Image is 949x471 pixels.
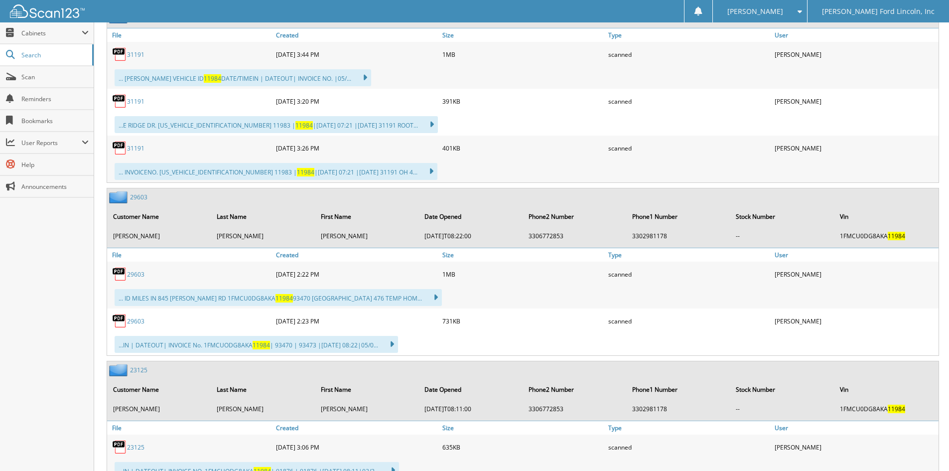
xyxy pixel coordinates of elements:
div: ...E RIDGE DR. [US_VEHICLE_IDENTIFICATION_NUMBER] 11983 | |[DATE] 07:21 |[DATE] 31191 ROOT... [115,116,438,133]
div: [DATE] 2:23 PM [273,311,440,331]
a: 31191 [127,50,144,59]
div: 1MB [440,264,606,284]
div: scanned [606,437,772,457]
th: Vin [835,206,938,227]
a: 29603 [127,270,144,279]
a: File [107,248,273,262]
td: 3302981178 [627,228,730,244]
img: scan123-logo-white.svg [10,4,85,18]
div: [DATE] 3:26 PM [273,138,440,158]
img: PDF.png [112,94,127,109]
div: scanned [606,44,772,64]
img: PDF.png [112,314,127,328]
span: 11984 [888,405,905,413]
div: 401KB [440,138,606,158]
a: Size [440,421,606,435]
span: 11984 [297,168,314,176]
span: Bookmarks [21,117,89,125]
div: [DATE] 3:06 PM [273,437,440,457]
span: Search [21,51,87,59]
span: 11984 [204,74,221,83]
span: Scan [21,73,89,81]
span: 11984 [275,294,293,303]
td: 3306772853 [524,401,626,417]
span: [PERSON_NAME] Ford Lincoln, Inc [822,8,935,14]
td: [PERSON_NAME] [108,228,211,244]
span: 11984 [253,341,270,349]
div: [PERSON_NAME] [772,91,939,111]
a: 29603 [130,193,147,201]
div: ... ID MILES IN 845 [PERSON_NAME] RD 1FMCU0DG8AKA 93470 [GEOGRAPHIC_DATA] 476 TEMP HOM... [115,289,442,306]
img: PDF.png [112,440,127,455]
a: Size [440,28,606,42]
td: [PERSON_NAME] [316,401,418,417]
th: Stock Number [731,206,833,227]
a: 31191 [127,97,144,106]
td: [PERSON_NAME] [212,401,314,417]
th: Last Name [212,379,314,400]
img: PDF.png [112,267,127,282]
div: [PERSON_NAME] [772,44,939,64]
iframe: Chat Widget [899,423,949,471]
td: [PERSON_NAME] [212,228,314,244]
img: folder2.png [109,191,130,203]
td: 3306772853 [524,228,626,244]
div: 731KB [440,311,606,331]
th: Phone1 Number [627,379,730,400]
div: [PERSON_NAME] [772,138,939,158]
td: [PERSON_NAME] [316,228,418,244]
th: First Name [316,206,418,227]
img: folder2.png [109,364,130,376]
td: [DATE]T08:22:00 [419,228,522,244]
div: ...IN | DATEOUT| INVOICE No. 1FMCUODG8AKA | 93470 | 93473 |[DATE] 08:22|05/0... [115,336,398,353]
a: 29603 [127,317,144,325]
a: Size [440,248,606,262]
div: scanned [606,91,772,111]
td: 1FMCU0DG8AKA [835,228,938,244]
a: 23125 [130,366,147,374]
span: [PERSON_NAME] [727,8,783,14]
div: 635KB [440,437,606,457]
a: 31191 [127,144,144,153]
th: Last Name [212,206,314,227]
th: Date Opened [419,379,522,400]
th: Phone2 Number [524,379,626,400]
div: [PERSON_NAME] [772,437,939,457]
a: Created [273,28,440,42]
th: Phone1 Number [627,206,730,227]
span: Announcements [21,182,89,191]
img: PDF.png [112,47,127,62]
div: [DATE] 3:20 PM [273,91,440,111]
div: ... INVOICENO. [US_VEHICLE_IDENTIFICATION_NUMBER] 11983 | |[DATE] 07:21 |[DATE] 31191 OH 4... [115,163,437,180]
a: Type [606,421,772,435]
div: [DATE] 3:44 PM [273,44,440,64]
span: User Reports [21,139,82,147]
a: Created [273,248,440,262]
div: ... [PERSON_NAME] VEHICLE ID DATE/TIMEIN | DATEOUT| INVOICE NO. |05/... [115,69,371,86]
th: Customer Name [108,206,211,227]
a: User [772,421,939,435]
span: Cabinets [21,29,82,37]
th: Vin [835,379,938,400]
div: scanned [606,311,772,331]
div: 1MB [440,44,606,64]
a: Type [606,248,772,262]
div: 391KB [440,91,606,111]
a: File [107,421,273,435]
td: 1FMCU0DG8AKA [835,401,938,417]
td: -- [731,228,833,244]
span: 11984 [888,232,905,240]
td: [DATE]T08:11:00 [419,401,522,417]
a: User [772,248,939,262]
img: PDF.png [112,141,127,156]
td: [PERSON_NAME] [108,401,211,417]
a: 23125 [127,443,144,452]
span: Reminders [21,95,89,103]
th: First Name [316,379,418,400]
td: 3302981178 [627,401,730,417]
div: [PERSON_NAME] [772,311,939,331]
th: Date Opened [419,206,522,227]
a: Created [273,421,440,435]
td: -- [731,401,833,417]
